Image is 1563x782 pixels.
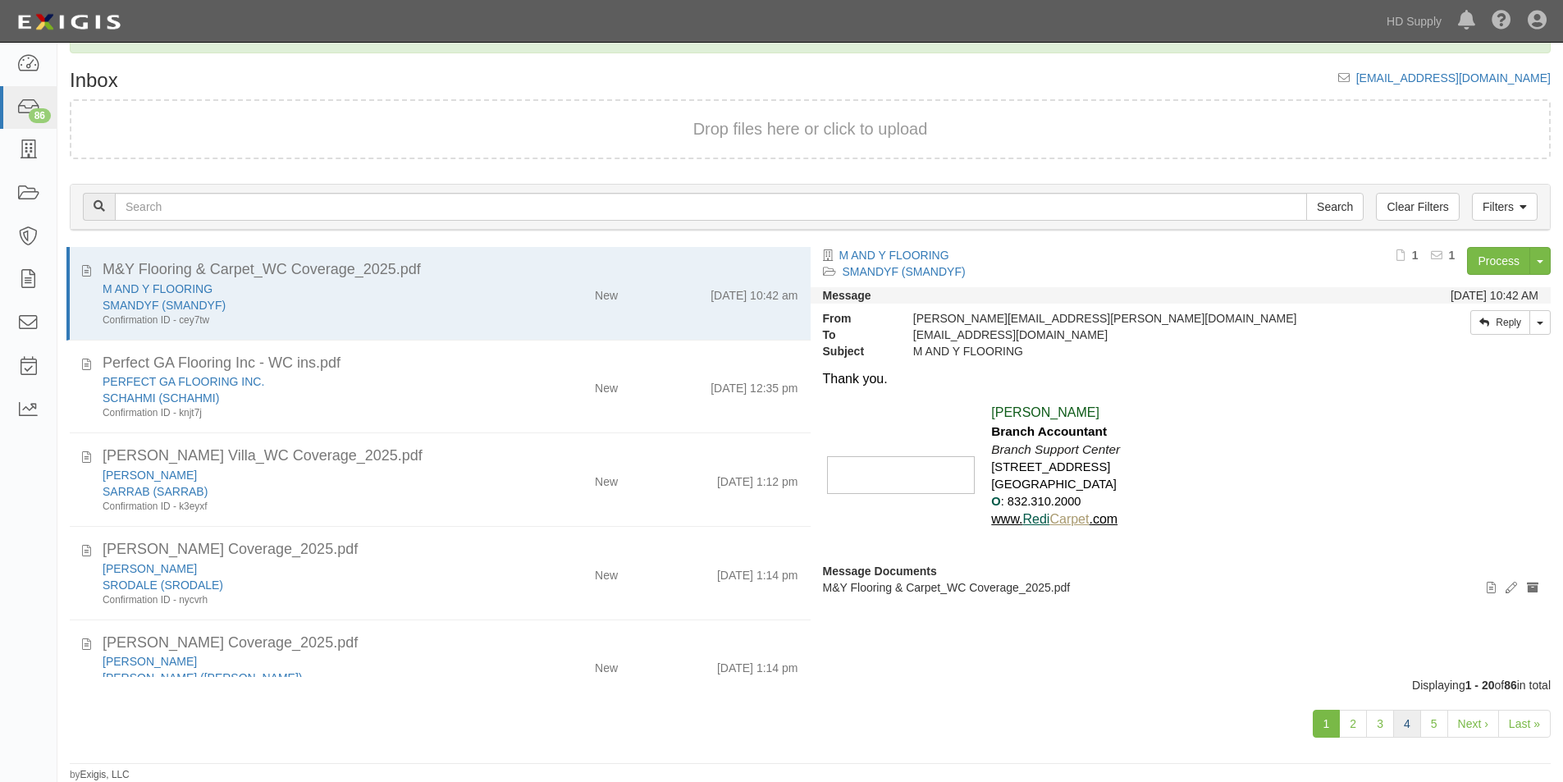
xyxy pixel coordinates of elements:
[991,495,1000,508] b: O
[595,281,618,304] div: New
[103,297,498,313] div: SMANDYF (SMANDYF)
[29,108,51,123] div: 86
[991,478,1117,491] span: [GEOGRAPHIC_DATA]
[103,391,219,405] a: SCHAHMI (SCHAHMI)
[1492,11,1511,31] i: Help Center - Complianz
[901,343,1354,359] div: M AND Y FLOORING
[1356,71,1551,85] a: [EMAIL_ADDRESS][DOMAIN_NAME]
[103,406,498,420] div: Confirmation ID - knjt7j
[991,512,1022,526] a: www.
[595,560,618,583] div: New
[823,370,1539,389] div: Thank you.
[103,539,798,560] div: Alejandro Rodriguez_WC Coverage_2025.pdf
[1472,193,1538,221] a: Filters
[595,653,618,676] div: New
[991,442,1120,456] i: Branch Support Center
[115,193,1307,221] input: Search
[1378,5,1450,38] a: HD Supply
[711,281,797,304] div: [DATE] 10:42 am
[103,281,498,297] div: M AND Y FLOORING
[103,578,223,592] a: SRODALE (SRODALE)
[103,375,264,388] a: PERFECT GA FLOORING INC.
[57,677,1563,693] div: Displaying of in total
[103,577,498,593] div: SRODALE (SRODALE)
[1023,512,1050,526] a: Redi
[1465,679,1495,692] b: 1 - 20
[103,670,498,686] div: SHERNAN (SHERNAN)
[103,500,498,514] div: Confirmation ID - k3eyxf
[843,265,966,278] a: SMANDYF (SMANDYF)
[901,327,1354,343] div: agreement-kch9yx@hdsupply.complianz.com
[70,70,118,91] h1: Inbox
[991,424,1107,438] b: Branch Accountant
[1306,193,1364,221] input: Search
[70,768,130,782] small: by
[991,405,1099,419] span: [PERSON_NAME]
[1339,710,1367,738] a: 2
[717,653,798,676] div: [DATE] 1:14 pm
[103,562,197,575] a: [PERSON_NAME]
[717,560,798,583] div: [DATE] 1:14 pm
[1049,512,1089,526] a: Carpet
[103,483,498,500] div: SARRAB (SARRAB)
[823,289,871,302] strong: Message
[103,655,197,668] a: [PERSON_NAME]
[1467,247,1530,275] a: Process
[811,310,901,327] strong: From
[901,310,1354,327] div: [PERSON_NAME][EMAIL_ADDRESS][PERSON_NAME][DOMAIN_NAME]
[103,282,213,295] a: M AND Y FLOORING
[103,353,798,374] div: Perfect GA Flooring Inc - WC ins.pdf
[1001,495,1081,508] span: : 832.310.2000
[711,373,797,396] div: [DATE] 12:35 pm
[1089,512,1117,526] a: .com
[103,560,498,577] div: ALEJANDRO RODRIGUEZ
[1376,193,1459,221] a: Clear Filters
[1487,583,1496,594] i: View
[103,446,798,467] div: Abelardo Barreto Villa_WC Coverage_2025.pdf
[1313,710,1341,738] a: 1
[1498,710,1551,738] a: Last »
[1451,287,1538,304] div: [DATE] 10:42 AM
[103,469,197,482] a: [PERSON_NAME]
[1393,710,1421,738] a: 4
[103,373,498,390] div: PERFECT GA FLOORING INC.
[80,769,130,780] a: Exigis, LLC
[103,390,498,406] div: SCHAHMI (SCHAHMI)
[717,467,798,490] div: [DATE] 1:12 pm
[1420,710,1448,738] a: 5
[1449,249,1456,262] b: 1
[103,299,226,312] a: SMANDYF (SMANDYF)
[1366,710,1394,738] a: 3
[811,343,901,359] strong: Subject
[595,467,618,490] div: New
[839,249,949,262] a: M AND Y FLOORING
[1504,679,1517,692] b: 86
[103,259,798,281] div: M&Y Flooring & Carpet_WC Coverage_2025.pdf
[103,633,798,654] div: ANDRES HERNANDEZ_WC Coverage_2025.pdf
[1470,310,1530,335] a: Reply
[991,460,1110,473] span: [STREET_ADDRESS]
[811,327,901,343] strong: To
[103,653,498,670] div: ANDRES HERNANDEZ
[595,373,618,396] div: New
[103,313,498,327] div: Confirmation ID - cey7tw
[103,671,303,684] a: [PERSON_NAME] ([PERSON_NAME])
[1412,249,1419,262] b: 1
[103,593,498,607] div: Confirmation ID - nycvrh
[693,117,928,141] button: Drop files here or click to upload
[12,7,126,37] img: logo-5460c22ac91f19d4615b14bd174203de0afe785f0fc80cf4dbbc73dc1793850b.png
[1506,583,1517,594] i: Edit document
[823,579,1539,596] p: M&Y Flooring & Carpet_WC Coverage_2025.pdf
[103,467,498,483] div: ABELARDO BARRETO
[1447,710,1499,738] a: Next ›
[103,485,208,498] a: SARRAB (SARRAB)
[1527,583,1538,594] i: Archive document
[823,565,937,578] strong: Message Documents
